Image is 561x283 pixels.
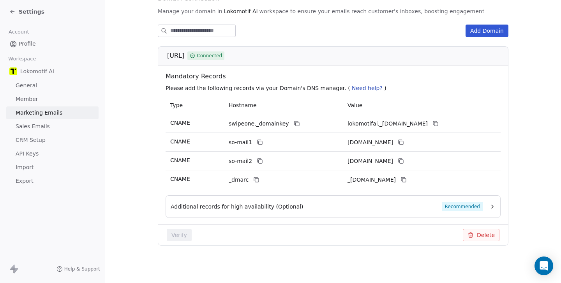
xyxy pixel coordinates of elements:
[170,101,219,110] p: Type
[16,177,34,185] span: Export
[229,176,249,184] span: _dmarc
[5,53,39,65] span: Workspace
[20,67,54,75] span: Lokomotif AI
[197,52,222,59] span: Connected
[535,256,553,275] div: Open Intercom Messenger
[6,175,99,187] a: Export
[348,138,393,147] span: lokomotifai1.swipeone.email
[348,176,396,184] span: _dmarc.swipeone.email
[352,85,383,91] span: Need help?
[348,157,393,165] span: lokomotifai2.swipeone.email
[19,40,36,48] span: Profile
[170,157,190,163] span: CNAME
[171,202,496,211] button: Additional records for high availability (Optional)Recommended
[229,157,252,165] span: so-mail2
[259,7,367,15] span: workspace to ensure your emails reach
[6,93,99,106] a: Member
[16,95,38,103] span: Member
[6,147,99,160] a: API Keys
[466,25,508,37] button: Add Domain
[229,120,289,128] span: swipeone._domainkey
[5,26,32,38] span: Account
[6,120,99,133] a: Sales Emails
[170,176,190,182] span: CNAME
[229,102,257,108] span: Hostname
[6,37,99,50] a: Profile
[167,229,192,241] button: Verify
[16,136,46,144] span: CRM Setup
[16,163,34,172] span: Import
[56,266,100,272] a: Help & Support
[229,138,252,147] span: so-mail1
[167,51,184,60] span: [URL]
[166,84,504,92] p: Please add the following records via your Domain's DNS manager. ( )
[166,72,504,81] span: Mandatory Records
[170,120,190,126] span: CNAME
[171,203,303,210] span: Additional records for high availability (Optional)
[6,106,99,119] a: Marketing Emails
[19,8,44,16] span: Settings
[348,120,428,128] span: lokomotifai._domainkey.swipeone.email
[16,150,39,158] span: API Keys
[64,266,100,272] span: Help & Support
[348,102,362,108] span: Value
[16,122,50,131] span: Sales Emails
[158,7,222,15] span: Manage your domain in
[463,229,499,241] button: Delete
[9,67,17,75] img: logo-lokomotif.png
[6,79,99,92] a: General
[16,109,62,117] span: Marketing Emails
[16,81,37,90] span: General
[9,8,44,16] a: Settings
[6,161,99,174] a: Import
[442,202,483,211] span: Recommended
[170,138,190,145] span: CNAME
[224,7,258,15] span: Lokomotif AI
[6,134,99,147] a: CRM Setup
[368,7,484,15] span: customer's inboxes, boosting engagement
